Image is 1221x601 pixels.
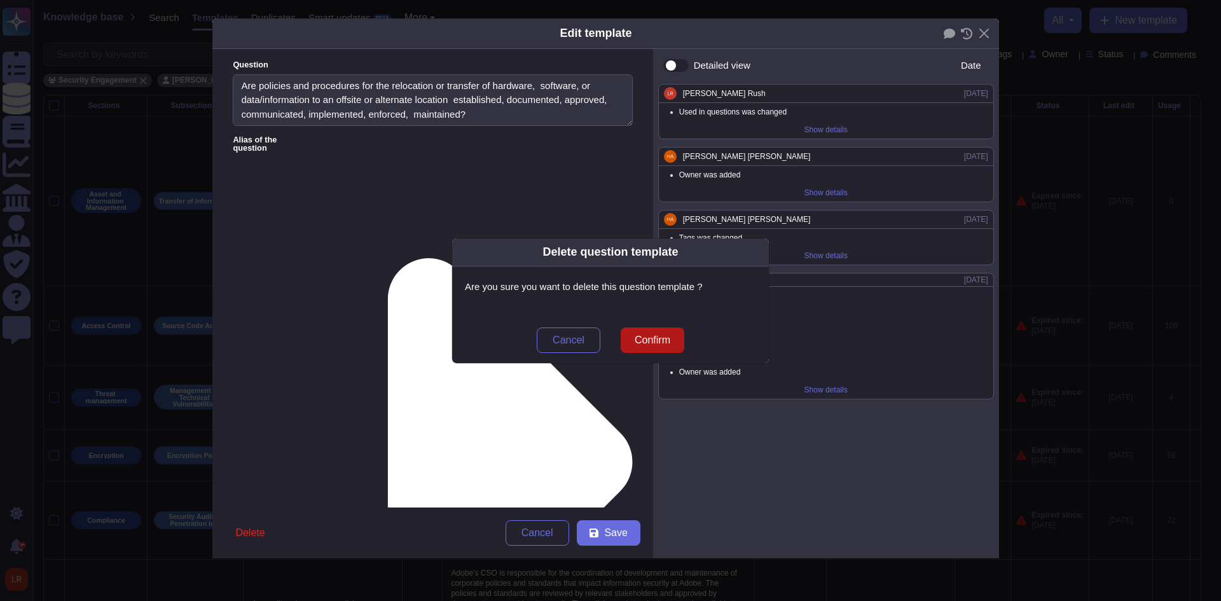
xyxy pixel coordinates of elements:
p: Are you sure you want to delete this question template ? [465,279,756,294]
button: Cancel [537,328,600,353]
div: Delete question template [542,244,678,261]
span: Confirm [635,335,670,345]
span: Cancel [553,335,584,345]
button: Confirm [621,328,684,353]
